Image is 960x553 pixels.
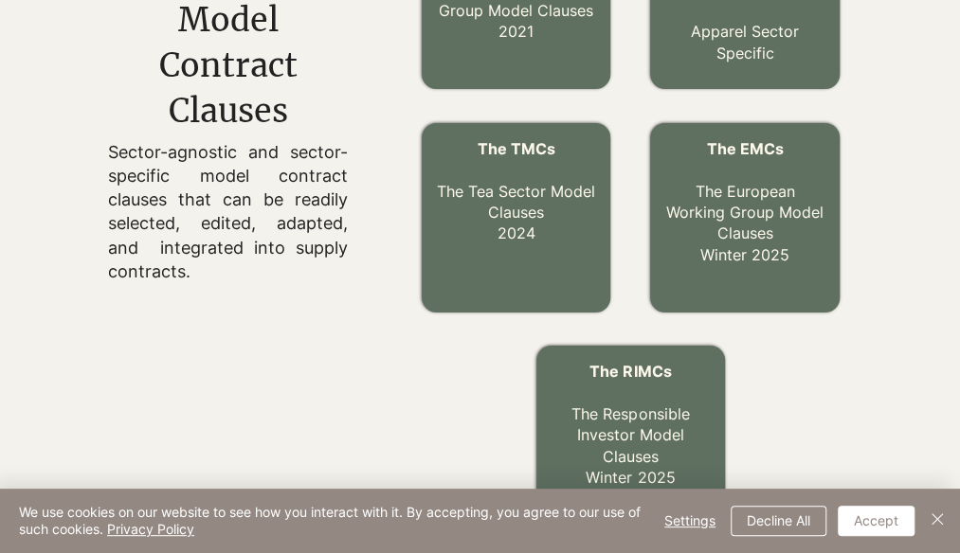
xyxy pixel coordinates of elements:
[108,140,348,283] p: Sector-agnostic and sector-specific model contract clauses that can be readily selected, edited, ...
[926,504,949,538] button: Close
[107,521,194,537] a: Privacy Policy
[478,139,555,158] span: The TMCs
[19,504,642,538] span: We use cookies on our website to see how you interact with it. By accepting, you agree to our use...
[437,139,595,243] a: The TMCs The Tea Sector Model Clauses2024
[664,507,715,535] span: Settings
[666,139,824,264] a: The EMCs The European Working Group Model ClausesWinter 2025
[571,362,689,487] a: The RIMCs The Responsible Investor Model ClausesWinter 2025
[589,362,671,381] span: The RIMCs
[691,22,799,62] a: Apparel Sector Specific
[838,506,915,536] button: Accept
[731,506,826,536] button: Decline All
[706,139,783,158] span: The EMCs
[926,508,949,530] img: Close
